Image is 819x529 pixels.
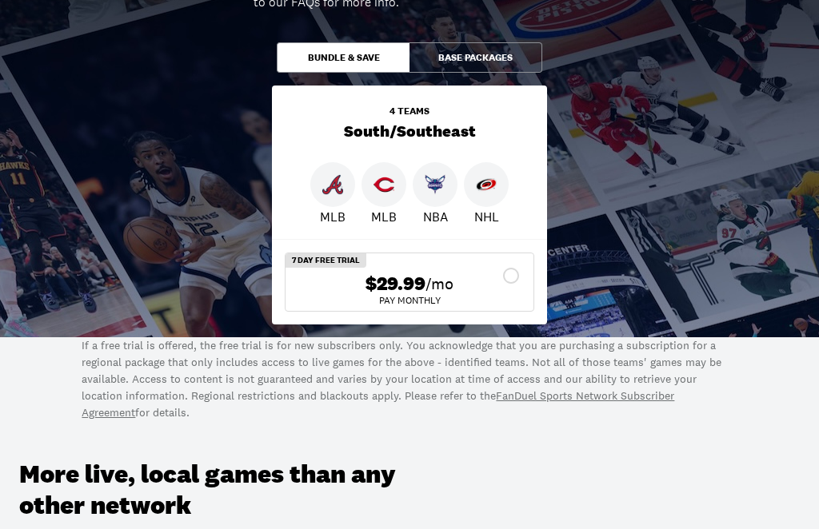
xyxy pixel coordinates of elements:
[476,175,497,196] img: Hurricanes
[272,86,547,163] div: South/Southeast
[425,273,453,296] span: /mo
[322,175,343,196] img: Braves
[82,338,737,422] p: If a free trial is offered, the free trial is for new subscribers only. You acknowledge that you ...
[298,296,521,306] div: Pay Monthly
[425,175,445,196] img: Hornets
[371,208,397,227] p: MLB
[277,43,409,74] button: Bundle & Save
[286,254,366,268] div: 7 Day Free Trial
[320,208,346,227] p: MLB
[19,460,433,522] h3: More live, local games than any other network
[374,175,394,196] img: Reds
[390,107,429,117] div: 4 teams
[366,273,425,296] span: $29.99
[474,208,499,227] p: NHL
[409,43,542,74] button: Base Packages
[423,208,448,227] p: NBA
